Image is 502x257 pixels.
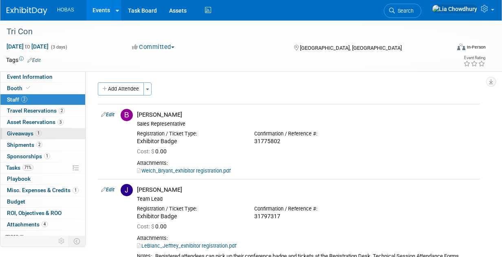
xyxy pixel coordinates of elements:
i: Booth reservation complete [26,86,30,90]
span: Cost: $ [137,148,155,155]
div: Exhibitor Badge [137,138,242,145]
a: Booth [0,83,85,94]
a: LeBlanc_Jeffrey_exhibitor registration.pdf [137,243,236,249]
a: Search [384,4,421,18]
a: Welch_Bryant_exhibitor registration.pdf [137,168,231,174]
td: Toggle Event Tabs [69,236,86,246]
div: Sales Representative [137,121,476,127]
span: Event Information [7,73,53,80]
img: Lia Chowdhury [432,4,478,13]
span: 2 [59,108,65,114]
span: 1 [44,153,50,159]
div: 31775802 [254,138,359,145]
a: Tasks71% [0,162,85,173]
span: Attachments [7,221,48,228]
span: Booth [7,85,32,91]
a: Misc. Expenses & Credits1 [0,185,85,196]
img: Format-Inperson.png [457,44,465,50]
img: J.jpg [121,184,133,196]
a: Playbook [0,173,85,184]
td: Personalize Event Tab Strip [55,236,69,246]
div: Attachments: [137,235,476,241]
span: Cost: $ [137,223,155,230]
span: 3 [57,119,64,125]
a: Edit [27,58,41,63]
a: Edit [101,112,114,117]
a: Asset Reservations3 [0,117,85,128]
a: Attachments4 [0,219,85,230]
a: more [0,230,85,241]
div: Event Format [416,42,486,55]
span: ROI, Objectives & ROO [7,210,62,216]
a: Giveaways1 [0,128,85,139]
span: [GEOGRAPHIC_DATA], [GEOGRAPHIC_DATA] [300,45,402,51]
span: Sponsorships [7,153,50,160]
span: [DATE] [DATE] [6,43,49,50]
span: 71% [22,164,33,171]
span: more [5,233,18,239]
span: to [24,43,31,50]
span: Budget [7,198,25,205]
span: Giveaways [7,130,42,137]
img: ExhibitDay [7,7,47,15]
div: 31797317 [254,213,359,220]
div: Confirmation / Reference #: [254,131,359,137]
span: Asset Reservations [7,119,64,125]
a: ROI, Objectives & ROO [0,208,85,219]
div: [PERSON_NAME] [137,111,476,119]
span: Shipments [7,142,42,148]
div: Event Rating [463,56,485,60]
span: 2 [21,96,27,102]
button: Committed [129,43,178,51]
a: Edit [101,187,114,193]
div: In-Person [467,44,486,50]
span: 1 [73,187,79,193]
div: Attachments: [137,160,476,166]
a: Sponsorships1 [0,151,85,162]
span: 2 [36,142,42,148]
span: Playbook [7,175,31,182]
a: Event Information [0,71,85,82]
a: Staff2 [0,94,85,105]
div: [PERSON_NAME] [137,186,476,194]
div: Tri Con [4,24,445,39]
div: Exhibitor Badge [137,213,242,220]
a: Travel Reservations2 [0,105,85,116]
a: Budget [0,196,85,207]
span: 0.00 [137,148,170,155]
span: HOBAS [57,7,74,13]
span: Tasks [6,164,33,171]
span: Misc. Expenses & Credits [7,187,79,193]
img: B.jpg [121,109,133,121]
a: Shipments2 [0,140,85,151]
button: Add Attendee [98,82,144,95]
div: Team Lead [137,196,476,202]
span: 4 [42,221,48,227]
span: Staff [7,96,27,103]
span: (3 days) [50,44,67,50]
span: 0.00 [137,223,170,230]
span: 1 [35,130,42,136]
td: Tags [6,56,41,64]
div: Confirmation / Reference #: [254,206,359,212]
div: Registration / Ticket Type: [137,131,242,137]
div: Registration / Ticket Type: [137,206,242,212]
span: Travel Reservations [7,107,65,114]
span: Search [395,8,414,14]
